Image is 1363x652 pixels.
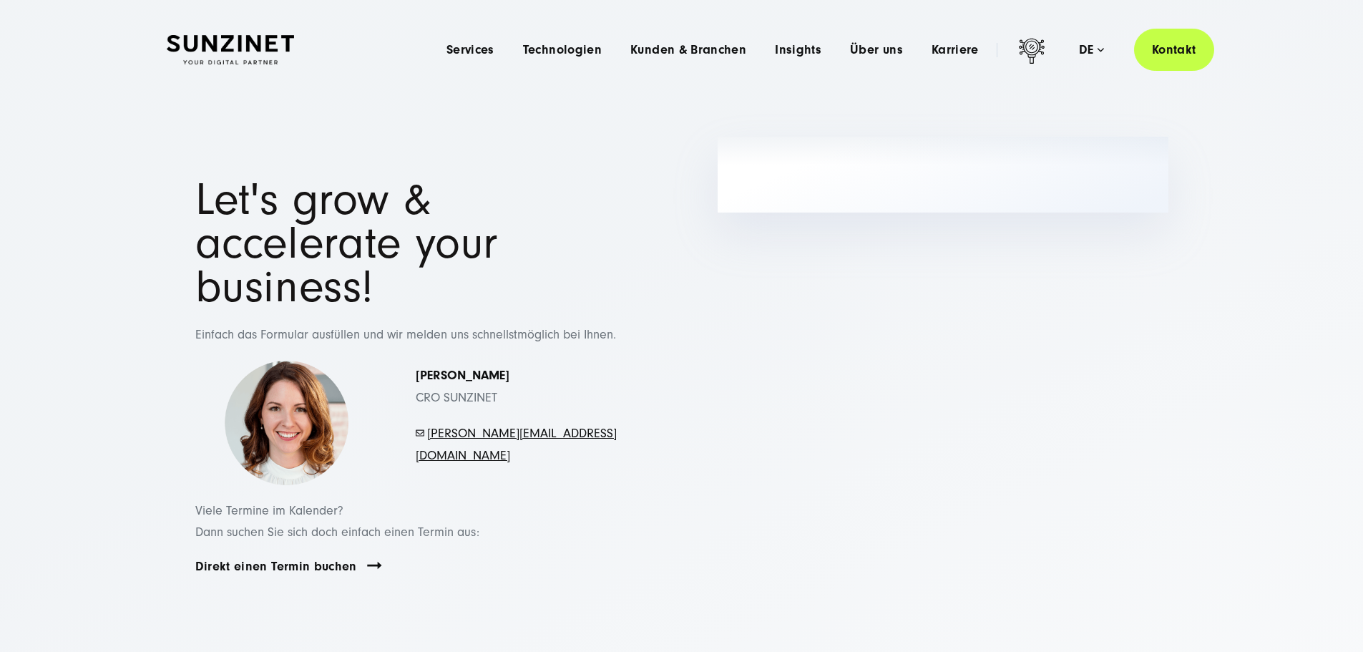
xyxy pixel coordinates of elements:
[195,503,479,540] span: Viele Termine im Kalender? Dann suchen Sie sich doch einfach einen Termin aus:
[523,43,602,57] a: Technologien
[446,43,494,57] a: Services
[424,426,427,441] span: -
[416,368,509,383] strong: [PERSON_NAME]
[224,361,349,486] img: Simona-kontakt-page-picture
[416,426,617,463] a: [PERSON_NAME][EMAIL_ADDRESS][DOMAIN_NAME]
[195,558,357,575] a: Direkt einen Termin buchen
[195,327,616,342] span: Einfach das Formular ausfüllen und wir melden uns schnellstmöglich bei Ihnen.
[932,43,979,57] a: Karriere
[1079,43,1104,57] div: de
[630,43,746,57] a: Kunden & Branchen
[1134,29,1214,71] a: Kontakt
[850,43,903,57] a: Über uns
[416,365,617,409] p: CRO SUNZINET
[167,35,294,65] img: SUNZINET Full Service Digital Agentur
[775,43,821,57] a: Insights
[195,174,499,313] span: Let's grow & accelerate your business!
